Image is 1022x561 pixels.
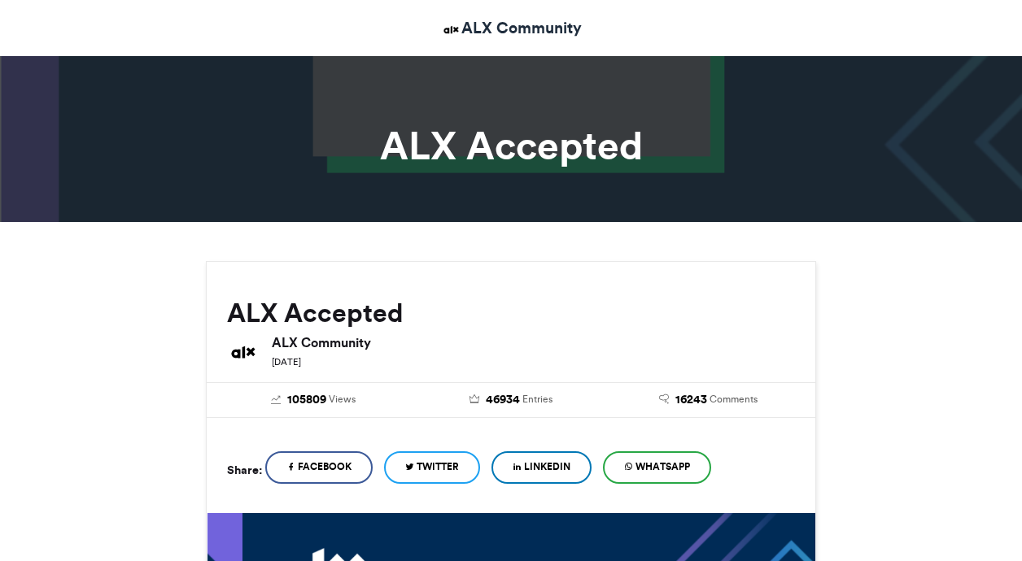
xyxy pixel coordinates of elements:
span: LinkedIn [524,459,570,474]
span: Comments [710,392,758,407]
span: 16243 [675,391,707,409]
span: 105809 [287,391,326,409]
span: Facebook [298,459,352,474]
a: 46934 Entries [425,391,598,409]
span: Views [329,392,356,407]
img: ALX Community [227,336,260,368]
span: Twitter [417,459,459,474]
h5: Share: [227,459,262,481]
img: ALX Community [441,20,461,40]
small: [DATE] [272,356,301,367]
span: WhatsApp [635,459,690,474]
h1: ALX Accepted [59,126,963,165]
a: Facebook [265,451,373,484]
a: ALX Community [441,16,582,40]
a: WhatsApp [603,451,711,484]
a: 105809 Views [227,391,400,409]
a: 16243 Comments [622,391,795,409]
a: Twitter [384,451,480,484]
span: Entries [522,392,552,407]
span: 46934 [486,391,520,409]
h2: ALX Accepted [227,298,795,328]
h6: ALX Community [272,336,795,349]
a: LinkedIn [491,451,592,484]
